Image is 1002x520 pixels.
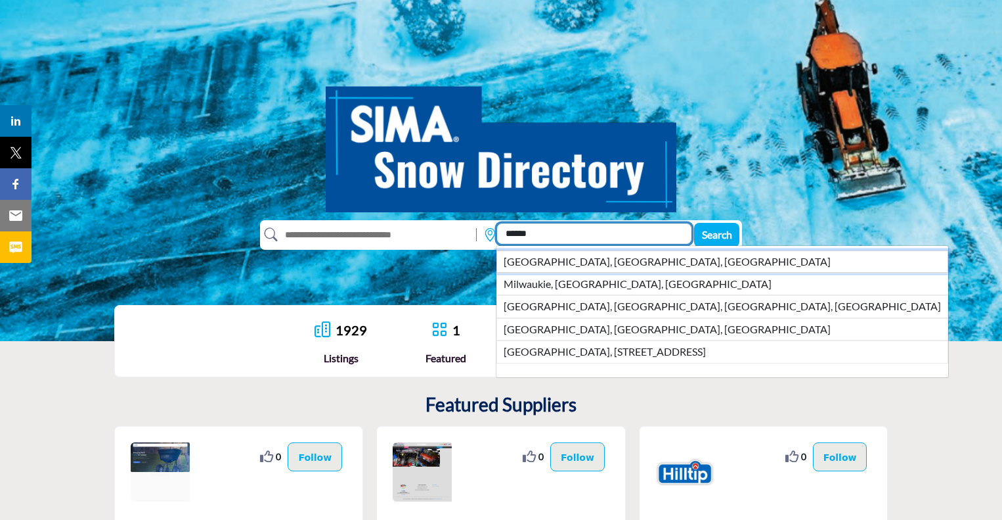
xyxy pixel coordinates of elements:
[276,450,281,463] span: 0
[425,350,466,366] div: Featured
[326,72,676,212] img: SIMA Snow Directory
[298,450,332,464] p: Follow
[496,273,948,295] li: Milwaukie, [GEOGRAPHIC_DATA], [GEOGRAPHIC_DATA]
[550,442,605,471] button: Follow
[131,442,190,502] img: Charles Walters Equipment
[393,442,452,502] img: Turbo Technologies Inc.
[496,295,948,318] li: [GEOGRAPHIC_DATA], [GEOGRAPHIC_DATA], [GEOGRAPHIC_DATA], [GEOGRAPHIC_DATA]
[813,442,867,471] button: Follow
[315,350,367,366] div: Listings
[561,450,594,464] p: Follow
[538,450,544,463] span: 0
[694,223,739,247] button: Search
[496,250,948,273] li: [GEOGRAPHIC_DATA], [GEOGRAPHIC_DATA], [GEOGRAPHIC_DATA]
[431,321,447,339] a: Go to Featured
[823,450,857,464] p: Follow
[288,442,342,471] button: Follow
[336,322,367,338] a: 1929
[496,318,948,341] li: [GEOGRAPHIC_DATA], [GEOGRAPHIC_DATA], [GEOGRAPHIC_DATA]
[473,225,480,245] img: Rectangle%203585.svg
[425,394,577,416] h2: Featured Suppliers
[496,341,948,363] li: [GEOGRAPHIC_DATA], [STREET_ADDRESS]
[655,442,714,502] img: Hilltip Corp
[452,322,460,338] a: 1
[702,228,732,241] span: Search
[801,450,806,463] span: 0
